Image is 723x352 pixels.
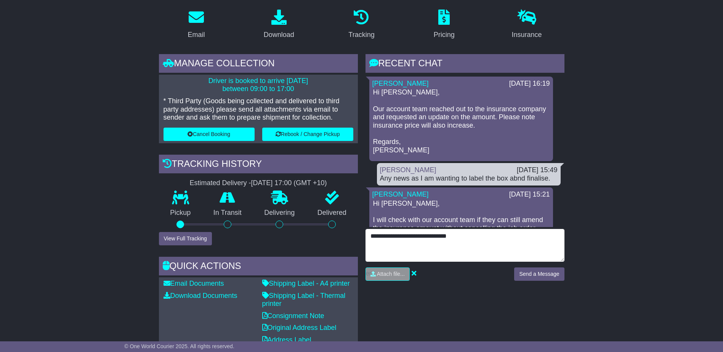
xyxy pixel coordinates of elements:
button: View Full Tracking [159,232,212,245]
div: Insurance [512,30,542,40]
div: Pricing [434,30,455,40]
p: Pickup [159,209,202,217]
p: Driver is booked to arrive [DATE] between 09:00 to 17:00 [164,77,353,93]
div: Download [264,30,294,40]
a: Email [183,7,210,43]
a: Address Label [262,336,311,344]
a: Download Documents [164,292,237,299]
a: [PERSON_NAME] [372,190,429,198]
p: Delivered [306,209,358,217]
button: Rebook / Change Pickup [262,128,353,141]
div: Any news as I am wanting to label the box abnd finalise. [380,174,558,183]
p: Hi [PERSON_NAME], I will check with our account team if they can still amend the insurance amount... [373,200,549,257]
div: Manage collection [159,54,358,75]
a: Download [259,7,299,43]
p: Delivering [253,209,306,217]
div: Estimated Delivery - [159,179,358,187]
div: Tracking [348,30,374,40]
a: Tracking [343,7,379,43]
div: Tracking history [159,155,358,175]
div: RECENT CHAT [366,54,564,75]
button: Send a Message [514,267,564,281]
span: © One World Courier 2025. All rights reserved. [124,343,234,349]
a: Original Address Label [262,324,337,331]
div: [DATE] 15:21 [509,190,550,199]
a: [PERSON_NAME] [380,166,436,174]
div: [DATE] 15:49 [517,166,558,174]
a: Consignment Note [262,312,324,320]
p: Hi [PERSON_NAME], Our account team reached out to the insurance company and requested an update o... [373,88,549,154]
a: Shipping Label - A4 printer [262,280,350,287]
a: [PERSON_NAME] [372,80,429,87]
div: [DATE] 17:00 (GMT +10) [251,179,327,187]
p: * Third Party (Goods being collected and delivered to third party addresses) please send all atta... [164,97,353,122]
a: Insurance [507,7,547,43]
div: [DATE] 16:19 [509,80,550,88]
a: Shipping Label - Thermal printer [262,292,346,308]
button: Cancel Booking [164,128,255,141]
a: Pricing [429,7,460,43]
div: Quick Actions [159,257,358,277]
p: In Transit [202,209,253,217]
a: Email Documents [164,280,224,287]
div: Email [188,30,205,40]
